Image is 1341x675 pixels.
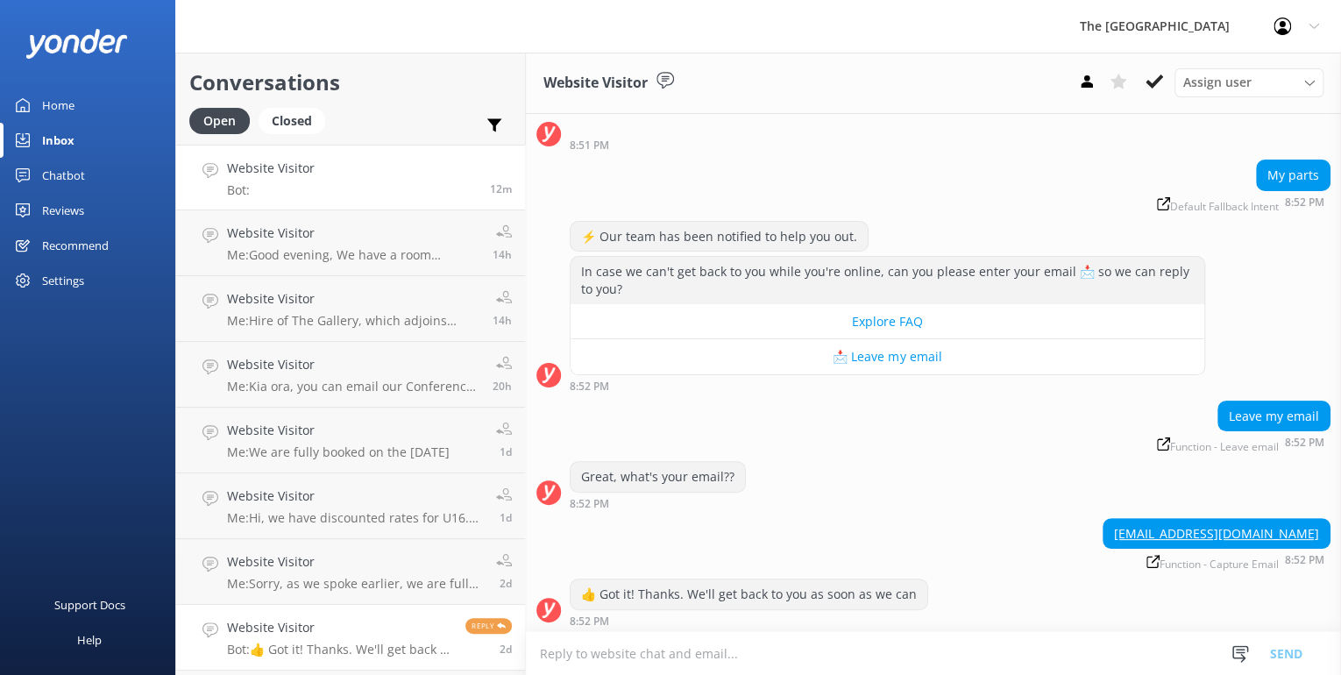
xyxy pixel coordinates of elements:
a: Website VisitorMe:Hire of The Gallery, which adjoins Marbles, is $250.14h [176,276,525,342]
a: Website VisitorMe:We are fully booked on the [DATE]1d [176,408,525,473]
div: ⚡ Our team has been notified to help you out. [571,222,868,252]
p: Me: Good evening, We have a room available which has a Queen bed, a Single bed and a trundler bed... [227,247,479,263]
div: Recommend [42,228,109,263]
span: 04:19pm 13-Aug-2025 (UTC +12:00) Pacific/Auckland [493,379,512,394]
div: Great, what's your email?? [571,462,745,492]
p: Me: Sorry, as we spoke earlier, we are fully booked on 28/08. [227,576,483,592]
span: Function - Leave email [1157,437,1279,452]
span: 09:53am 12-Aug-2025 (UTC +12:00) Pacific/Auckland [500,576,512,591]
strong: 8:51 PM [570,140,609,151]
p: Bot: [227,182,315,198]
a: Open [189,110,259,130]
strong: 8:52 PM [570,499,609,509]
span: Default Fallback Intent [1157,197,1279,212]
div: Reviews [42,193,84,228]
p: Me: Kia ora, you can email our Conference & Events Manager [PERSON_NAME][EMAIL_ADDRESS][DOMAIN_NAME] [227,379,479,394]
div: Open [189,108,250,134]
h4: Website Visitor [227,289,479,309]
span: 08:52pm 11-Aug-2025 (UTC +12:00) Pacific/Auckland [500,642,512,657]
p: Me: We are fully booked on the [DATE] [227,444,450,460]
h4: Website Visitor [227,421,450,440]
span: Reply [465,618,512,634]
a: Closed [259,110,334,130]
strong: 8:52 PM [1285,197,1324,212]
div: 08:52pm 11-Aug-2025 (UTC +12:00) Pacific/Auckland [570,380,1205,392]
div: Inbox [42,123,74,158]
img: yonder-white-logo.png [26,29,127,58]
strong: 8:52 PM [570,381,609,392]
a: Website VisitorMe:Good evening, We have a room available which has a Queen bed, a Single bed and ... [176,210,525,276]
div: Assign User [1174,68,1323,96]
p: Me: Hire of The Gallery, which adjoins Marbles, is $250. [227,313,479,329]
div: 08:52pm 11-Aug-2025 (UTC +12:00) Pacific/Auckland [570,497,746,509]
div: 08:52pm 11-Aug-2025 (UTC +12:00) Pacific/Auckland [570,615,928,627]
a: Website VisitorMe:Hi, we have discounted rates for U16. 18 year Olds are considered as adults.1d [176,473,525,539]
button: Explore FAQ [571,304,1204,339]
span: 12:19pm 14-Aug-2025 (UTC +12:00) Pacific/Auckland [490,181,512,196]
div: Settings [42,263,84,298]
h4: Website Visitor [227,159,315,178]
div: In case we can't get back to you while you're online, can you please enter your email 📩 so we can... [571,257,1204,303]
div: Support Docs [54,587,125,622]
strong: 8:52 PM [1285,437,1324,452]
a: Website VisitorMe:Kia ora, you can email our Conference & Events Manager [PERSON_NAME][EMAIL_ADDR... [176,342,525,408]
div: Home [42,88,74,123]
div: Leave my email [1218,401,1330,431]
a: Website VisitorBot:12m [176,145,525,210]
button: 📩 Leave my email [571,339,1204,374]
div: 👍 Got it! Thanks. We'll get back to you as soon as we can [571,579,927,609]
h4: Website Visitor [227,355,479,374]
div: My parts [1257,160,1330,190]
a: Website VisitorMe:Sorry, as we spoke earlier, we are fully booked on 28/08.2d [176,539,525,605]
div: Closed [259,108,325,134]
h4: Website Visitor [227,618,452,637]
p: Bot: 👍 Got it! Thanks. We'll get back to you as soon as we can [227,642,452,657]
a: [EMAIL_ADDRESS][DOMAIN_NAME] [1114,525,1319,542]
span: 10:01pm 13-Aug-2025 (UTC +12:00) Pacific/Auckland [493,313,512,328]
strong: 8:52 PM [570,616,609,627]
a: Website VisitorBot:👍 Got it! Thanks. We'll get back to you as soon as we canReply2d [176,605,525,671]
p: Me: Hi, we have discounted rates for U16. 18 year Olds are considered as adults. [227,510,483,526]
h2: Conversations [189,66,512,99]
span: 05:51pm 12-Aug-2025 (UTC +12:00) Pacific/Auckland [500,510,512,525]
strong: 8:52 PM [1285,555,1324,570]
div: 08:52pm 11-Aug-2025 (UTC +12:00) Pacific/Auckland [1103,553,1330,570]
div: Chatbot [42,158,85,193]
div: Help [77,622,102,657]
h3: Website Visitor [543,72,648,95]
div: 08:52pm 11-Aug-2025 (UTC +12:00) Pacific/Auckland [1151,436,1330,452]
span: Function - Capture Email [1146,555,1279,570]
span: 10:20pm 13-Aug-2025 (UTC +12:00) Pacific/Auckland [493,247,512,262]
div: 08:52pm 11-Aug-2025 (UTC +12:00) Pacific/Auckland [1151,195,1330,212]
h4: Website Visitor [227,224,479,243]
h4: Website Visitor [227,487,483,506]
h4: Website Visitor [227,552,483,572]
div: 08:51pm 11-Aug-2025 (UTC +12:00) Pacific/Auckland [570,139,1055,151]
span: 10:20am 13-Aug-2025 (UTC +12:00) Pacific/Auckland [500,444,512,459]
span: Assign user [1183,73,1252,92]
